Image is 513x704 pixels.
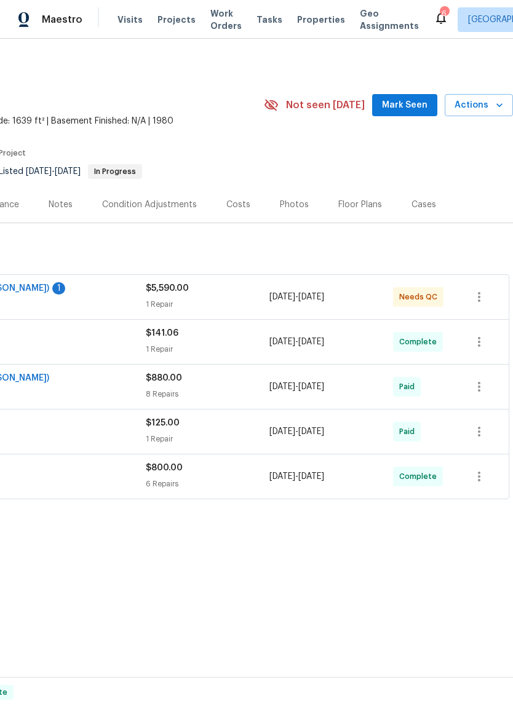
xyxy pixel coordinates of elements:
span: [DATE] [298,427,324,436]
div: 1 Repair [146,298,269,310]
div: 6 [440,7,448,20]
span: [DATE] [269,382,295,391]
span: In Progress [89,168,141,175]
span: Tasks [256,15,282,24]
span: - [269,470,324,483]
span: [DATE] [298,472,324,481]
div: Photos [280,199,309,211]
span: [DATE] [298,382,324,391]
div: Condition Adjustments [102,199,197,211]
div: Costs [226,199,250,211]
span: [DATE] [269,427,295,436]
span: Complete [399,336,442,348]
button: Actions [445,94,513,117]
div: Notes [49,199,73,211]
span: [DATE] [26,167,52,176]
span: Visits [117,14,143,26]
span: [DATE] [269,472,295,481]
span: [DATE] [298,338,324,346]
span: - [26,167,81,176]
span: Mark Seen [382,98,427,113]
span: $141.06 [146,329,178,338]
div: 1 [52,282,65,295]
button: Mark Seen [372,94,437,117]
div: 1 Repair [146,343,269,355]
span: $880.00 [146,374,182,382]
div: Floor Plans [338,199,382,211]
span: - [269,381,324,393]
span: Work Orders [210,7,242,32]
span: Not seen [DATE] [286,99,365,111]
div: 8 Repairs [146,388,269,400]
span: [DATE] [55,167,81,176]
span: $800.00 [146,464,183,472]
span: $125.00 [146,419,180,427]
span: - [269,291,324,303]
span: [DATE] [269,338,295,346]
div: Cases [412,199,436,211]
span: Properties [297,14,345,26]
span: Projects [157,14,196,26]
span: - [269,336,324,348]
span: $5,590.00 [146,284,189,293]
span: Paid [399,425,420,438]
span: Complete [399,470,442,483]
span: Needs QC [399,291,442,303]
div: 1 Repair [146,433,269,445]
span: Geo Assignments [360,7,419,32]
span: - [269,425,324,438]
span: [DATE] [269,293,295,301]
div: 6 Repairs [146,478,269,490]
span: Paid [399,381,420,393]
span: Actions [455,98,503,113]
span: [DATE] [298,293,324,301]
span: Maestro [42,14,82,26]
